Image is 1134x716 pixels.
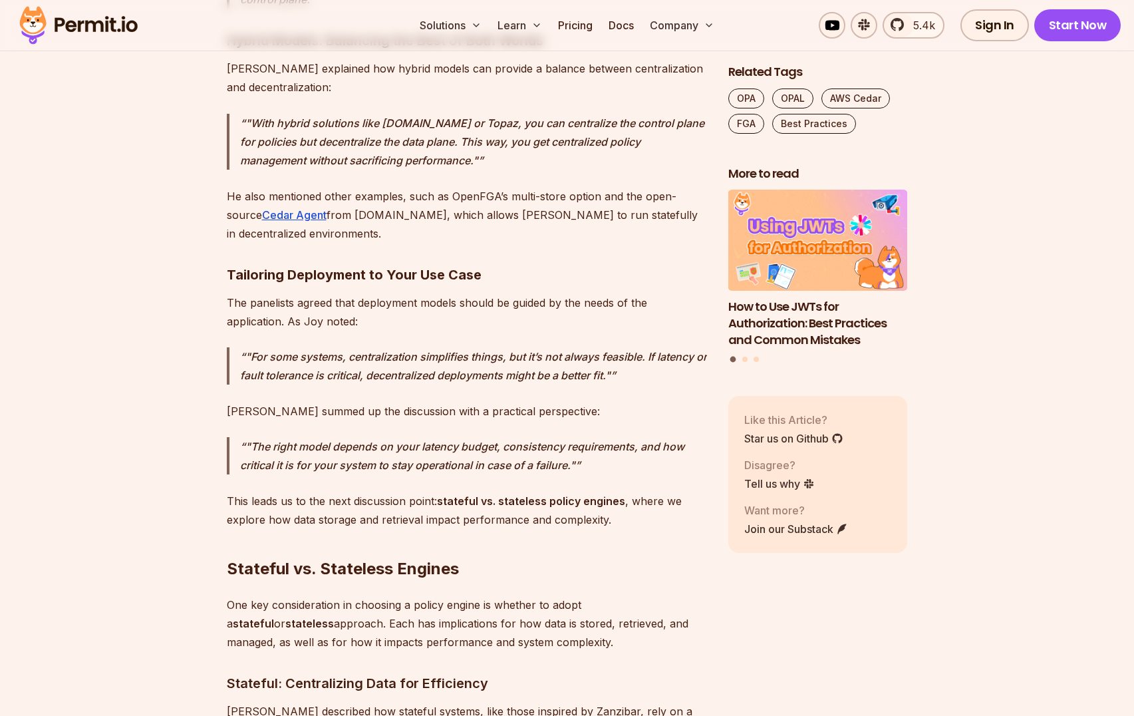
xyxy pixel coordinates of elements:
[603,12,639,39] a: Docs
[240,114,707,170] p: "With hybrid solutions like [DOMAIN_NAME] or Topaz, you can centralize the control plane for poli...
[960,9,1029,41] a: Sign In
[728,190,908,291] img: How to Use JWTs for Authorization: Best Practices and Common Mistakes
[553,12,598,39] a: Pricing
[227,187,707,243] p: He also mentioned other examples, such as OpenFGA’s multi-store option and the open-source from [...
[728,114,764,134] a: FGA
[730,357,736,363] button: Go to slide 1
[772,89,813,108] a: OPAL
[742,357,748,362] button: Go to slide 2
[772,114,856,134] a: Best Practices
[728,64,908,81] h2: Related Tags
[227,402,707,421] p: [PERSON_NAME] summed up the discussion with a practical perspective:
[728,299,908,348] h3: How to Use JWTs for Authorization: Best Practices and Common Mistakes
[414,12,487,39] button: Solutions
[728,166,908,182] h2: More to read
[744,431,843,447] a: Star us on Github
[744,521,848,537] a: Join our Substack
[754,357,759,362] button: Go to slide 3
[240,437,707,474] p: "The right model depends on your latency budget, consistency requirements, and how critical it is...
[227,596,707,651] p: One key consideration in choosing a policy engine is whether to adopt a or approach. Each has imp...
[240,347,707,385] p: "For some systems, centralization simplifies things, but it’s not always feasible. If latency or ...
[285,617,334,630] strong: stateless
[728,190,908,349] li: 1 of 3
[1034,9,1121,41] a: Start Now
[744,457,815,473] p: Disagree?
[227,59,707,96] p: [PERSON_NAME] explained how hybrid models can provide a balance between centralization and decent...
[728,190,908,365] div: Posts
[744,502,848,518] p: Want more?
[233,617,274,630] strong: stateful
[492,12,547,39] button: Learn
[821,89,890,108] a: AWS Cedar
[227,673,707,694] h3: Stateful: Centralizing Data for Efficiency
[437,494,625,508] strong: stateful vs. stateless policy engines
[227,505,707,580] h2: Stateful vs. Stateless Engines
[227,267,482,283] strong: Tailoring Deployment to Your Use Case
[227,492,707,529] p: This leads us to the next discussion point: , where we explore how data storage and retrieval imp...
[883,12,944,39] a: 5.4k
[13,3,144,48] img: Permit logo
[262,208,327,222] a: Cedar Agent
[905,17,935,33] span: 5.4k
[644,12,720,39] button: Company
[744,476,815,492] a: Tell us why
[728,89,764,108] a: OPA
[728,190,908,349] a: How to Use JWTs for Authorization: Best Practices and Common MistakesHow to Use JWTs for Authoriz...
[744,412,843,428] p: Like this Article?
[227,293,707,331] p: The panelists agreed that deployment models should be guided by the needs of the application. As ...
